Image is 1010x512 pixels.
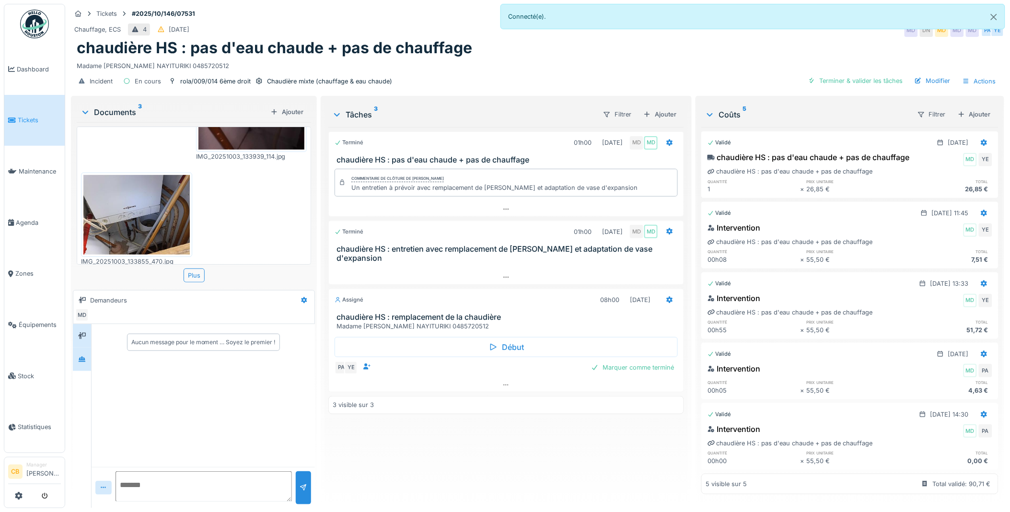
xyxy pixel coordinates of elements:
div: IMG_20251003_133855_470.jpg [81,257,192,266]
div: [DATE] [602,227,623,236]
div: 26,85 € [807,185,900,194]
div: Manager [26,461,61,468]
div: PA [335,361,348,374]
div: MD [935,23,949,37]
h6: prix unitaire [807,450,900,456]
sup: 5 [743,109,746,120]
img: Badge_color-CXgf-gQk.svg [20,10,49,38]
span: Équipements [19,320,61,329]
h6: total [899,248,992,255]
div: 00h55 [708,326,801,335]
div: × [801,456,807,465]
div: MD [964,153,977,166]
div: Validé [708,209,731,217]
div: 0,00 € [899,456,992,465]
div: YE [979,223,992,237]
div: [DATE] [630,295,650,304]
a: Statistiques [4,402,65,453]
h6: quantité [708,379,801,385]
span: Stock [18,372,61,381]
div: PA [979,364,992,377]
div: Marquer comme terminé [587,361,678,374]
span: Statistiques [18,422,61,431]
div: 00h00 [708,456,801,465]
div: Filtrer [599,107,636,121]
div: Tickets [96,9,117,18]
div: × [801,386,807,395]
div: MD [951,23,964,37]
div: YE [979,294,992,307]
div: chaudière HS : pas d'eau chaude + pas de chauffage [708,151,909,163]
div: Terminé [335,139,363,147]
div: rola/009/014 6ème droit [180,77,251,86]
div: Intervention [708,292,760,304]
div: 55,50 € [807,456,900,465]
h3: chaudière HS : pas d'eau chaude + pas de chauffage [337,155,680,164]
a: Dashboard [4,44,65,95]
h1: chaudière HS : pas d'eau chaude + pas de chauffage [77,39,472,57]
div: Chauffage, ECS [74,25,121,34]
div: chaudière HS : pas d'eau chaude + pas de chauffage [708,237,872,246]
div: DN [920,23,933,37]
div: chaudière HS : pas d'eau chaude + pas de chauffage [708,439,872,448]
div: Validé [708,350,731,358]
div: Validé [708,139,731,147]
img: m22usx2otnvdzyy251augt7g1xtj [83,175,190,255]
div: 55,50 € [807,255,900,264]
div: 01h00 [574,227,592,236]
div: Commentaire de clôture de [PERSON_NAME] [351,175,444,182]
h6: quantité [708,319,801,325]
div: Validé [708,410,731,419]
div: Un entretien à prévoir avec remplacement de [PERSON_NAME] et adaptation de vase d'expansion [351,183,638,192]
li: CB [8,465,23,479]
strong: #2025/10/146/07531 [128,9,199,18]
div: Intervention [708,423,760,435]
span: Zones [15,269,61,278]
a: Zones [4,248,65,300]
div: Modifier [911,74,954,87]
div: Actions [958,74,1000,88]
div: Incident [90,77,113,86]
div: Total validé: 90,71 € [933,479,991,489]
li: [PERSON_NAME] [26,461,61,482]
div: Madame [PERSON_NAME] NAYITURIKI 0485720512 [337,322,680,331]
div: 55,50 € [807,326,900,335]
div: YE [991,23,1004,37]
div: × [801,255,807,264]
div: chaudière HS : pas d'eau chaude + pas de chauffage [708,308,872,317]
button: Close [983,4,1005,30]
div: 51,72 € [899,326,992,335]
div: Documents [81,106,267,118]
div: MD [964,424,977,438]
div: chaudière HS : pas d'eau chaude + pas de chauffage [708,167,872,176]
div: [DATE] [169,25,189,34]
div: PA [981,23,995,37]
div: [DATE] [948,138,969,147]
div: En cours [135,77,161,86]
a: Maintenance [4,146,65,197]
div: 00h08 [708,255,801,264]
div: Chaudière mixte (chauffage & eau chaude) [267,77,392,86]
h6: total [899,319,992,325]
sup: 3 [138,106,142,118]
div: Ajouter [954,108,995,121]
span: Tickets [18,116,61,125]
h6: total [899,178,992,185]
h3: chaudière HS : remplacement de la chaudière [337,313,680,322]
h3: chaudière HS : entretien avec remplacement de [PERSON_NAME] et adaptation de vase d'expansion [337,244,680,263]
div: MD [644,136,658,150]
div: 55,50 € [807,386,900,395]
div: Coûts [705,109,909,120]
h6: quantité [708,248,801,255]
h6: prix unitaire [807,319,900,325]
div: Terminer & valider les tâches [804,74,907,87]
div: MD [75,308,89,322]
div: [DATE] [602,138,623,147]
div: 26,85 € [899,185,992,194]
div: Plus [184,268,205,282]
div: 7,51 € [899,255,992,264]
a: Équipements [4,299,65,350]
div: Assigné [335,296,363,304]
div: Tâches [332,109,595,120]
div: IMG_20251003_133939_114.jpg [196,152,307,161]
